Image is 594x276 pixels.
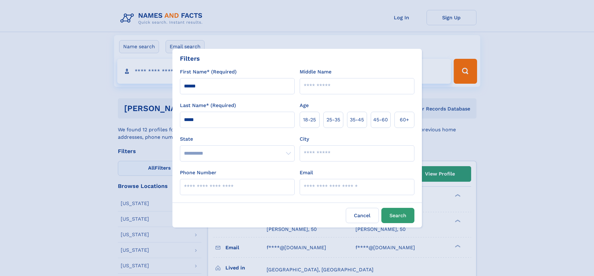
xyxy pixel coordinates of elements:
[326,116,340,124] span: 25‑35
[346,208,379,223] label: Cancel
[300,68,331,76] label: Middle Name
[180,169,216,176] label: Phone Number
[303,116,316,124] span: 18‑25
[300,169,313,176] label: Email
[300,102,309,109] label: Age
[373,116,388,124] span: 45‑60
[400,116,409,124] span: 60+
[180,102,236,109] label: Last Name* (Required)
[180,68,237,76] label: First Name* (Required)
[180,54,200,63] div: Filters
[300,135,309,143] label: City
[381,208,414,223] button: Search
[180,135,295,143] label: State
[350,116,364,124] span: 35‑45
